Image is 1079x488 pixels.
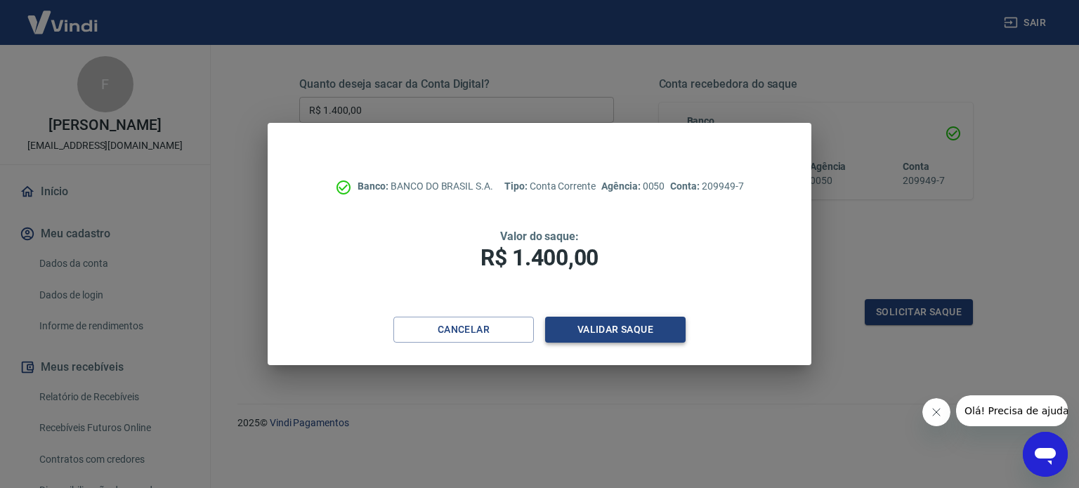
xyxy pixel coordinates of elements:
[670,179,743,194] p: 209949-7
[601,179,665,194] p: 0050
[922,398,950,426] iframe: Fechar mensagem
[480,244,599,271] span: R$ 1.400,00
[358,180,391,192] span: Banco:
[1023,432,1068,477] iframe: Botão para abrir a janela de mensagens
[601,180,643,192] span: Agência:
[504,179,596,194] p: Conta Corrente
[545,317,686,343] button: Validar saque
[8,10,118,21] span: Olá! Precisa de ajuda?
[956,395,1068,426] iframe: Mensagem da empresa
[500,230,579,243] span: Valor do saque:
[504,180,530,192] span: Tipo:
[670,180,702,192] span: Conta:
[393,317,534,343] button: Cancelar
[358,179,493,194] p: BANCO DO BRASIL S.A.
